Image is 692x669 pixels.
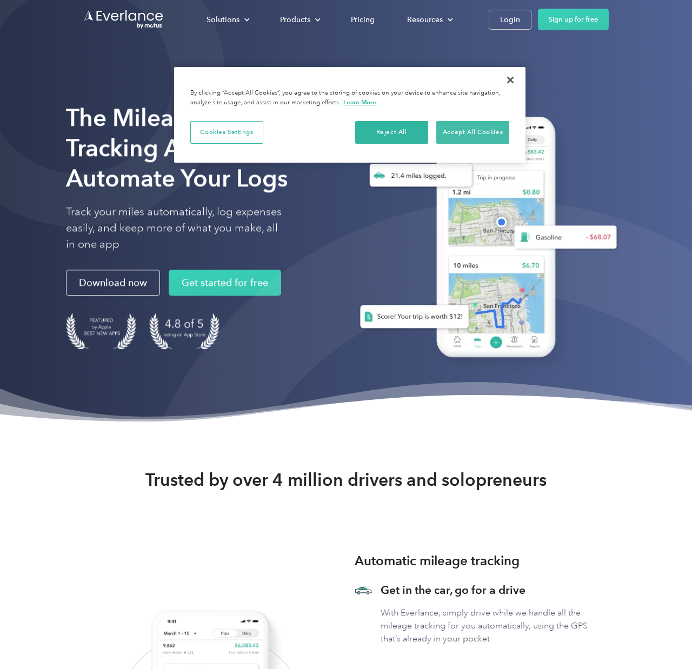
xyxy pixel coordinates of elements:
[381,583,609,598] h3: Get in the car, go for a drive
[343,98,376,106] a: More information about your privacy, opens in a new tab
[149,313,219,350] img: 4.9 out of 5 stars on the app store
[190,121,263,144] button: Cookies Settings
[66,270,160,296] a: Download now
[396,10,462,29] div: Resources
[500,13,520,26] div: Login
[351,13,375,26] div: Pricing
[407,13,443,26] div: Resources
[196,10,258,29] div: Solutions
[340,10,385,29] a: Pricing
[66,313,136,350] img: Badge for Featured by Apple Best New Apps
[66,204,282,253] p: Track your miles automatically, log expenses easily, and keep more of what you make, all in one app
[538,9,609,30] a: Sign up for free
[498,68,522,92] button: Close
[355,551,520,571] h3: Automatic mileage tracking
[489,10,531,30] a: Login
[174,67,525,163] div: Privacy
[269,10,329,29] div: Products
[355,121,428,144] button: Reject All
[207,13,239,26] div: Solutions
[174,67,525,163] div: Cookie banner
[436,121,509,144] button: Accept All Cookies
[381,606,609,645] p: With Everlance, simply drive while we handle all the mileage tracking for you automatically, usin...
[145,469,547,491] strong: Trusted by over 4 million drivers and solopreneurs
[169,270,281,296] a: Get started for free
[280,13,310,26] div: Products
[190,89,509,108] div: By clicking “Accept All Cookies”, you agree to the storing of cookies on your device to enhance s...
[83,9,164,30] a: Go to homepage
